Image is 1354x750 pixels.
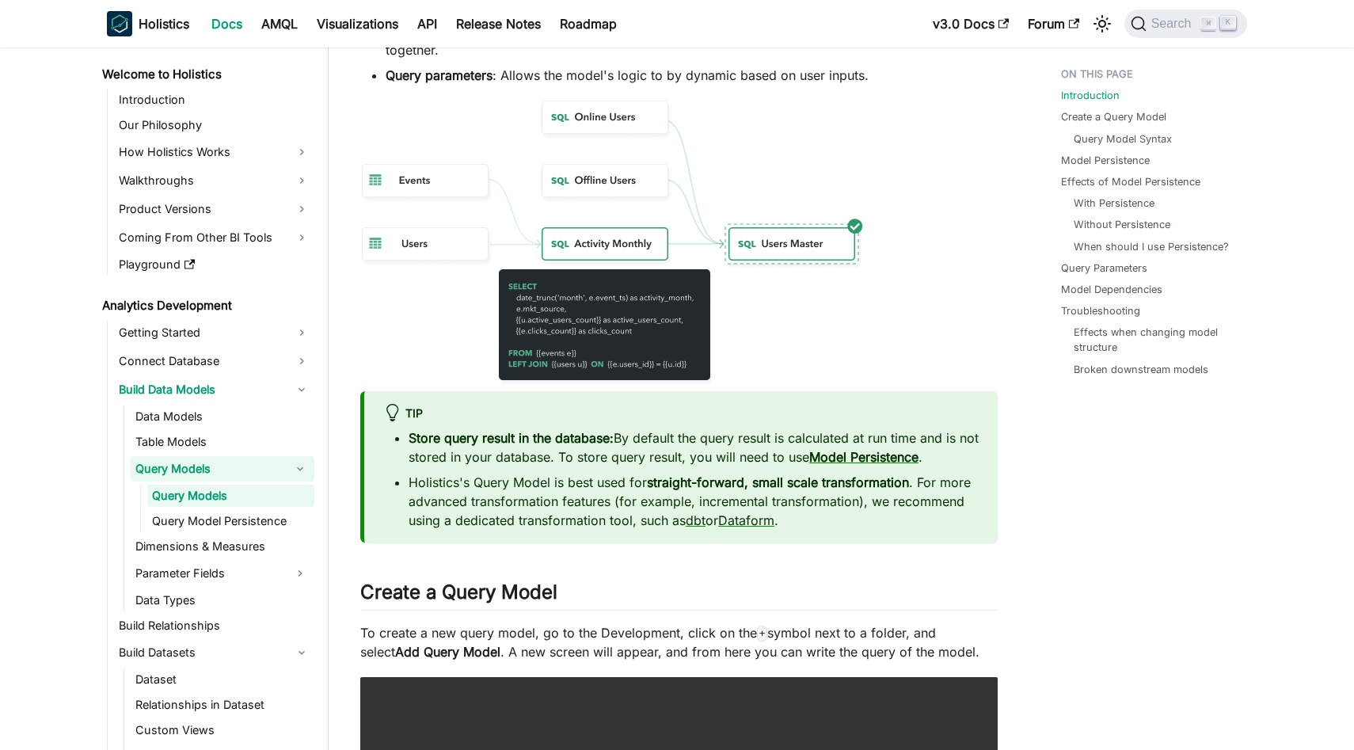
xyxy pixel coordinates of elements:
[131,561,286,586] a: Parameter Fields
[1200,17,1216,31] kbd: ⌘
[360,581,998,611] h2: Create a Query Model
[286,561,314,586] button: Expand sidebar category 'Parameter Fields'
[1147,17,1201,31] span: Search
[408,11,447,36] a: API
[97,295,314,317] a: Analytics Development
[114,377,314,402] a: Build Data Models
[139,14,189,33] b: Holistics
[131,668,314,691] a: Dataset
[550,11,626,36] a: Roadmap
[686,512,706,528] a: dbt
[1074,239,1229,254] a: When should I use Persistence?
[131,535,314,558] a: Dimensions & Measures
[307,11,408,36] a: Visualizations
[114,348,314,374] a: Connect Database
[1220,16,1236,30] kbd: K
[114,253,314,276] a: Playground
[107,11,189,36] a: HolisticsHolistics
[114,168,314,193] a: Walkthroughs
[360,623,998,661] p: To create a new query model, go to the Development, click on the symbol next to a folder, and sel...
[114,139,314,165] a: How Holistics Works
[114,89,314,111] a: Introduction
[114,225,314,250] a: Coming From Other BI Tools
[114,640,314,665] a: Build Datasets
[647,474,909,490] strong: straight-forward, small scale transformation
[1061,303,1140,318] a: Troubleshooting
[1061,261,1147,276] a: Query Parameters
[1074,217,1170,232] a: Without Persistence
[923,11,1018,36] a: v3.0 Docs
[131,719,314,741] a: Custom Views
[395,644,500,660] strong: Add Query Model
[91,48,329,750] nav: Docs sidebar
[1124,10,1247,38] button: Search (Command+K)
[147,485,314,507] a: Query Models
[131,431,314,453] a: Table Models
[1074,325,1231,355] a: Effects when changing model structure
[202,11,252,36] a: Docs
[114,320,314,345] a: Getting Started
[1074,362,1208,377] a: Broken downstream models
[1061,109,1166,124] a: Create a Query Model
[1074,196,1154,211] a: With Persistence
[383,404,979,424] div: tip
[131,456,286,482] a: Query Models
[114,196,314,222] a: Product Versions
[131,405,314,428] a: Data Models
[107,11,132,36] img: Holistics
[386,67,493,83] strong: Query parameters
[1061,153,1150,168] a: Model Persistence
[409,430,614,446] strong: Store query result in the database:
[447,11,550,36] a: Release Notes
[409,428,979,466] li: By default the query result is calculated at run time and is not stored in your database. To stor...
[114,615,314,637] a: Build Relationships
[1061,282,1162,297] a: Model Dependencies
[114,114,314,136] a: Our Philosophy
[1018,11,1089,36] a: Forum
[131,694,314,716] a: Relationships in Dataset
[386,66,998,85] li: : Allows the model's logic to by dynamic based on user inputs.
[147,510,314,532] a: Query Model Persistence
[809,449,919,465] a: Model Persistence
[131,589,314,611] a: Data Types
[1074,131,1172,147] a: Query Model Syntax
[1061,174,1200,189] a: Effects of Model Persistence
[1090,11,1115,36] button: Switch between dark and light mode (currently light mode)
[286,456,314,482] button: Collapse sidebar category 'Query Models'
[718,512,774,528] a: Dataform
[1061,88,1120,103] a: Introduction
[97,63,314,86] a: Welcome to Holistics
[252,11,307,36] a: AMQL
[409,473,979,530] li: Holistics's Query Model is best used for . For more advanced transformation features (for example...
[757,626,767,641] code: +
